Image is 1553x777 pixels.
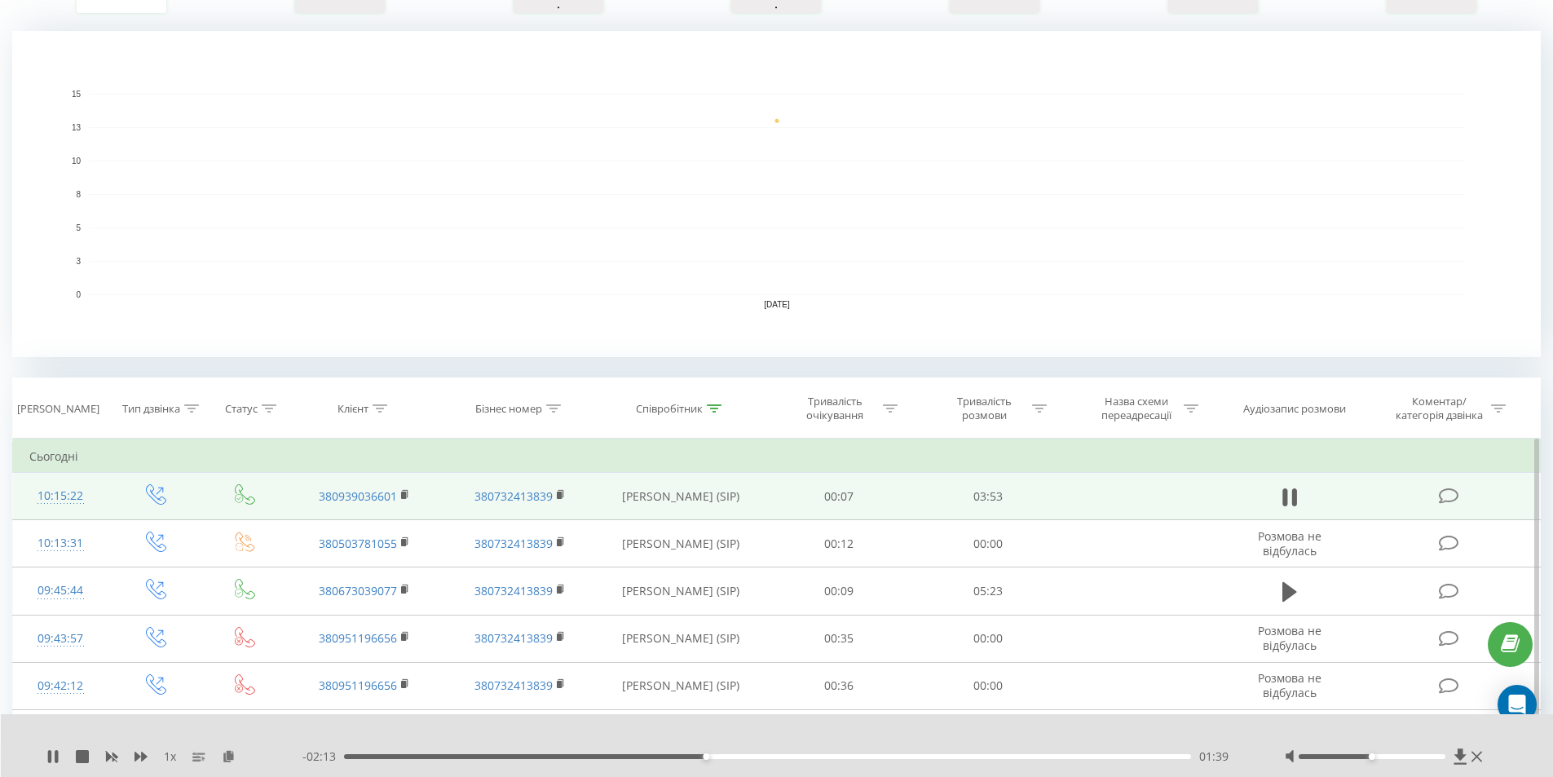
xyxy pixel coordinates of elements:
text: 0 [76,290,81,299]
td: [PERSON_NAME] (SIP) [598,520,765,567]
td: [PERSON_NAME] (SIP) [598,473,765,520]
svg: A chart. [12,31,1541,357]
td: 05:23 [914,567,1063,615]
a: 380951196656 [319,630,397,646]
div: Тривалість розмови [941,395,1028,422]
div: 09:45:44 [29,575,92,607]
td: 00:00 [914,615,1063,662]
span: Розмова не відбулась [1258,623,1321,653]
a: 380732413839 [474,583,553,598]
td: 00:07 [765,473,914,520]
a: 380503781055 [319,536,397,551]
td: Сьогодні [13,440,1541,473]
a: 380673039077 [319,583,397,598]
span: 1 x [164,748,176,765]
div: [PERSON_NAME] [17,402,99,416]
div: Співробітник [636,402,703,416]
td: 00:36 [765,662,914,709]
text: 3 [76,257,81,266]
td: [PERSON_NAME] (SIP) [598,662,765,709]
text: 13 [72,123,82,132]
td: [PERSON_NAME] (SIP) [598,615,765,662]
td: 00:12 [765,520,914,567]
a: 380732413839 [474,630,553,646]
td: 02:50 [914,710,1063,757]
text: 15 [72,90,82,99]
td: 00:00 [914,520,1063,567]
div: 09:43:57 [29,623,92,655]
td: 00:09 [765,567,914,615]
span: Розмова не відбулась [1258,670,1321,700]
a: 380732413839 [474,678,553,693]
span: - 02:13 [302,748,344,765]
td: 03:53 [914,473,1063,520]
div: Тривалість очікування [792,395,879,422]
span: Розмова не відбулась [1258,528,1321,558]
a: 380951196656 [319,678,397,693]
text: 10 [72,157,82,166]
text: 5 [76,223,81,232]
div: Тип дзвінка [122,402,180,416]
span: 01:39 [1199,748,1229,765]
td: [PERSON_NAME] (SIP) [598,710,765,757]
div: Аудіозапис розмови [1243,402,1346,416]
div: Бізнес номер [475,402,542,416]
div: Назва схеми переадресації [1092,395,1180,422]
text: [DATE] [764,300,790,309]
td: 00:00 [914,662,1063,709]
div: Коментар/категорія дзвінка [1392,395,1487,422]
a: 380939036601 [319,488,397,504]
div: Клієнт [338,402,368,416]
td: 00:35 [765,615,914,662]
div: 09:42:12 [29,670,92,702]
a: 380732413839 [474,488,553,504]
div: Accessibility label [1369,753,1375,760]
td: [PERSON_NAME] (SIP) [598,567,765,615]
td: 00:22 [765,710,914,757]
div: Accessibility label [703,753,709,760]
div: Open Intercom Messenger [1498,685,1537,724]
text: 8 [76,190,81,199]
div: Статус [225,402,258,416]
a: 380732413839 [474,536,553,551]
div: 10:13:31 [29,528,92,559]
div: 10:15:22 [29,480,92,512]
